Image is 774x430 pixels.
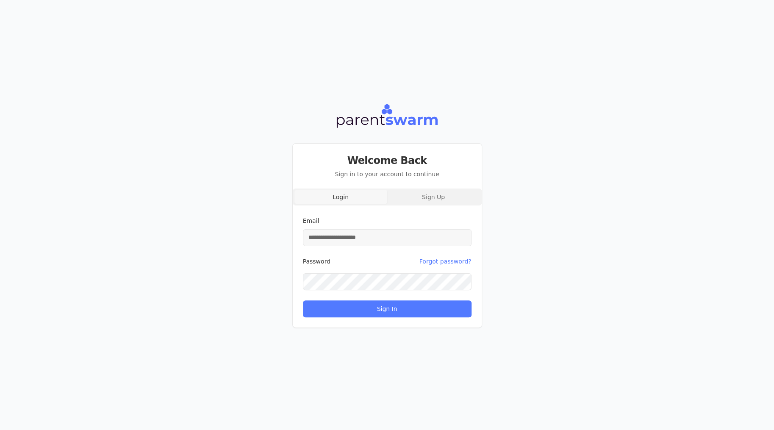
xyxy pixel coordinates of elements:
[294,190,387,204] button: Login
[303,300,472,317] button: Sign In
[303,258,330,264] label: Password
[336,103,438,130] img: Parentswarm
[303,170,472,178] p: Sign in to your account to continue
[303,154,472,167] h3: Welcome Back
[419,253,472,270] button: Forgot password?
[387,190,480,204] button: Sign Up
[303,217,319,224] label: Email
